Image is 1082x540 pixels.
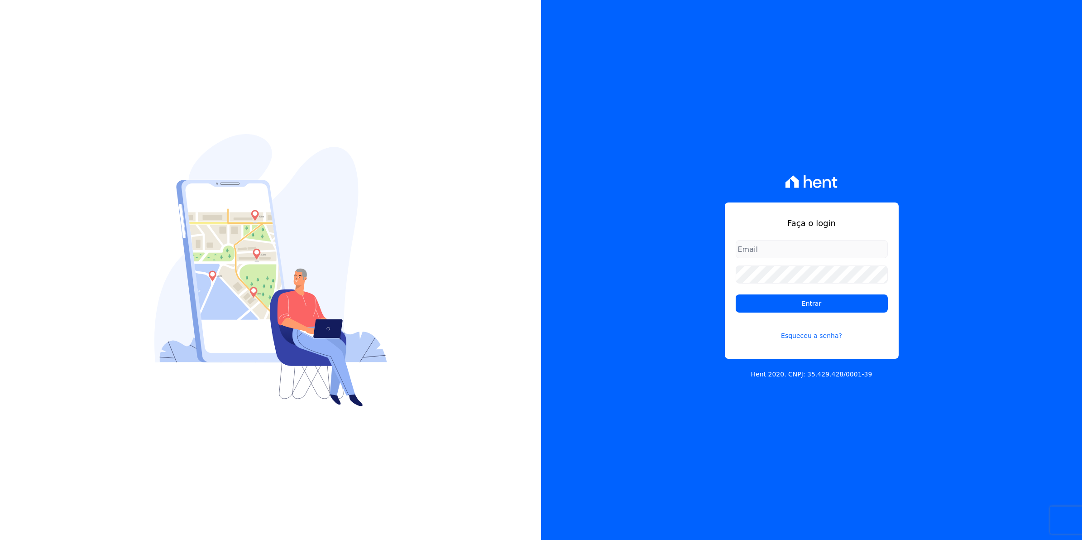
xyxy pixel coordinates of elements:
a: Esqueceu a senha? [736,320,888,341]
input: Entrar [736,294,888,313]
img: Login [154,134,387,406]
p: Hent 2020. CNPJ: 35.429.428/0001-39 [751,370,872,379]
h1: Faça o login [736,217,888,229]
input: Email [736,240,888,258]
